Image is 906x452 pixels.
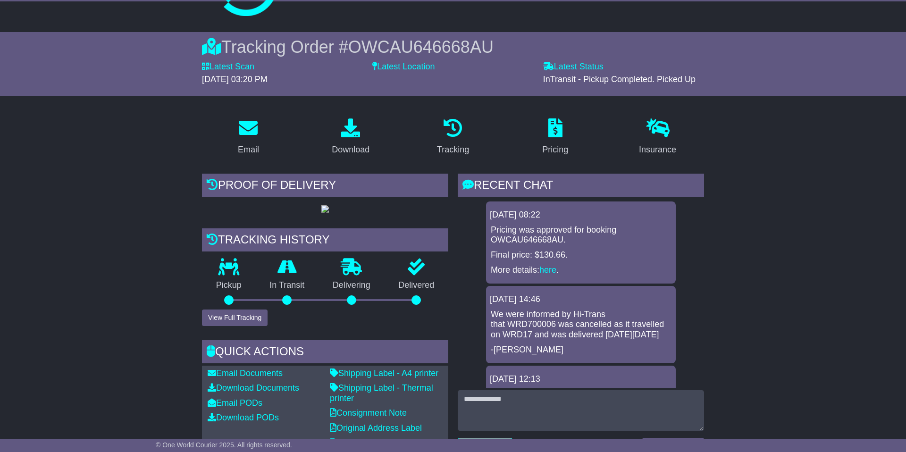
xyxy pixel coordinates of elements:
div: Email [238,143,259,156]
p: In Transit [256,280,319,291]
a: Email Documents [208,368,283,378]
label: Latest Status [543,62,604,72]
a: Original Address Label [330,423,422,433]
a: here [539,265,556,275]
a: Download PODs [208,413,279,422]
a: Email PODs [208,398,262,408]
div: Tracking [437,143,469,156]
div: Download [332,143,369,156]
div: Quick Actions [202,340,448,366]
span: [DATE] 03:20 PM [202,75,268,84]
div: Tracking history [202,228,448,254]
a: Shipping Label - A4 printer [330,368,438,378]
a: Tracking [431,115,475,159]
a: Download [326,115,376,159]
a: Address Label [330,438,391,448]
p: More details: . [491,265,671,276]
span: © One World Courier 2025. All rights reserved. [156,441,292,449]
p: Pricing was approved for booking OWCAU646668AU. [491,225,671,245]
p: Pickup [202,280,256,291]
span: OWCAU646668AU [348,37,494,57]
a: Consignment Note [330,408,407,418]
img: GetPodImage [321,205,329,213]
span: InTransit - Pickup Completed. Picked Up [543,75,696,84]
label: Latest Location [372,62,435,72]
p: Delivered [385,280,449,291]
div: Insurance [639,143,676,156]
p: -[PERSON_NAME] [491,345,671,355]
a: Email [232,115,265,159]
p: Delivering [319,280,385,291]
a: Insurance [633,115,682,159]
a: Download Documents [208,383,299,393]
div: Tracking Order # [202,37,704,57]
div: RECENT CHAT [458,174,704,199]
a: Shipping Label - Thermal printer [330,383,433,403]
label: Latest Scan [202,62,254,72]
div: [DATE] 14:46 [490,294,672,305]
p: We were informed by Hi-Trans that WRD700006 was cancelled as it travelled on WRD17 and was delive... [491,310,671,340]
p: Final price: $130.66. [491,250,671,260]
button: View Full Tracking [202,310,268,326]
div: Proof of Delivery [202,174,448,199]
div: Pricing [542,143,568,156]
div: [DATE] 12:13 [490,374,672,385]
a: Pricing [536,115,574,159]
div: [DATE] 08:22 [490,210,672,220]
